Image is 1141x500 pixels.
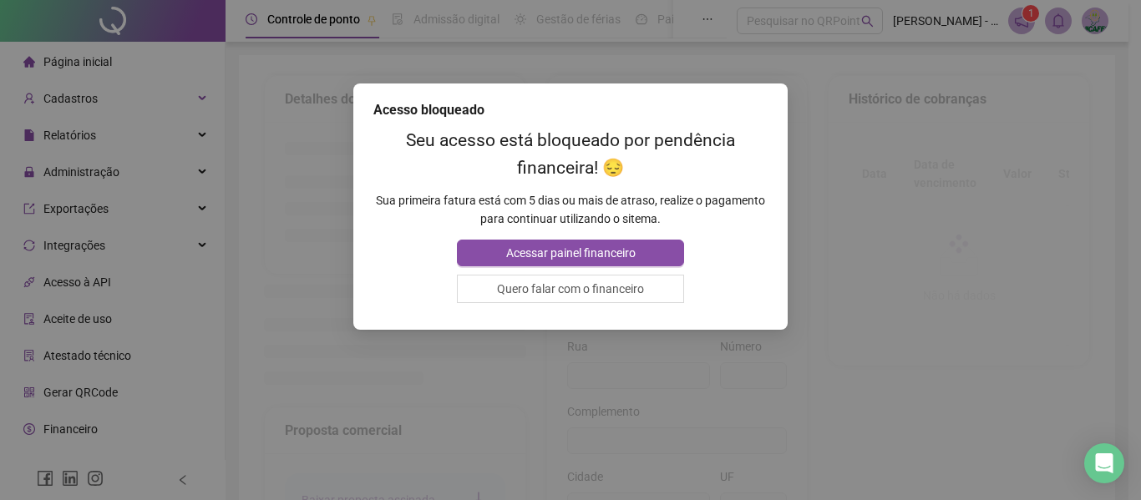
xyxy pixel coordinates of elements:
[373,191,768,228] p: Sua primeira fatura está com 5 dias ou mais de atraso, realize o pagamento para continuar utiliza...
[1084,443,1124,483] div: Open Intercom Messenger
[373,127,768,182] h2: Seu acesso está bloqueado por pendência financeira! 😔
[457,275,683,303] button: Quero falar com o financeiro
[457,240,683,266] button: Acessar painel financeiro
[506,244,636,262] span: Acessar painel financeiro
[373,100,768,120] div: Acesso bloqueado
